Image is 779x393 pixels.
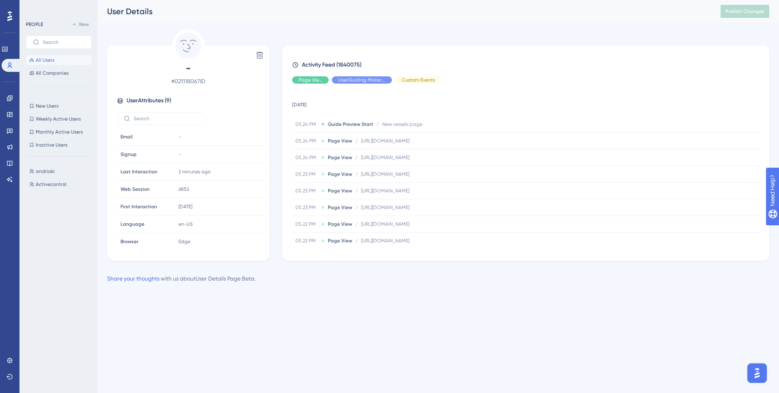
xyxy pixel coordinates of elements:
button: New [69,19,92,29]
span: [URL][DOMAIN_NAME] [361,221,409,227]
span: [URL][DOMAIN_NAME] [361,138,409,144]
span: Monthly Active Users [36,129,83,135]
span: Language [121,221,144,227]
a: Share your thoughts [107,275,159,282]
span: 05.24 PM [295,154,318,161]
span: / [377,121,379,127]
div: User Details [107,6,700,17]
span: Inactive Users [36,142,67,148]
button: Weekly Active Users [26,114,92,124]
span: [URL][DOMAIN_NAME] [361,171,409,177]
span: Page View [328,171,352,177]
span: / [355,221,358,227]
td: [DATE] [292,90,762,116]
span: en-US [179,221,193,227]
span: Guide Preview Start [328,121,373,127]
span: Page View [328,204,352,211]
span: [URL][DOMAIN_NAME] [361,154,409,161]
span: Page View [328,221,352,227]
input: Search [133,116,199,121]
span: / [355,204,358,211]
span: 05.22 PM [295,221,318,227]
span: UserGuiding Material [338,77,385,83]
span: User Attributes ( 9 ) [127,96,171,106]
span: # 021118067ID [117,76,260,86]
span: [URL][DOMAIN_NAME] [361,238,409,244]
span: / [355,154,358,161]
span: 05.24 PM [295,121,318,127]
span: New Users [36,103,58,109]
span: Page View [328,138,352,144]
span: / [355,138,358,144]
span: Edge [179,238,190,245]
button: Activecontrol [26,179,97,189]
span: 05.23 PM [295,204,318,211]
div: PEOPLE [26,21,43,28]
span: Activity Feed (1840075) [302,60,362,70]
span: andriaki [36,168,55,175]
span: [URL][DOMAIN_NAME] [361,188,409,194]
span: Email [121,134,133,140]
span: First Interaction [121,203,157,210]
span: Web Session [121,186,150,192]
span: - [117,62,260,75]
time: [DATE] [179,204,192,209]
span: 6852 [179,186,189,192]
span: Custom Events [402,77,435,83]
span: New vessels page [382,121,422,127]
div: with us about User Details Page Beta . [107,274,256,283]
span: 05.24 PM [295,138,318,144]
span: 05.23 PM [295,171,318,177]
input: Search [43,39,85,45]
button: Inactive Users [26,140,92,150]
span: Publish Changes [725,8,764,15]
button: All Users [26,55,92,65]
span: [URL][DOMAIN_NAME] [361,204,409,211]
span: 05.23 PM [295,188,318,194]
button: Monthly Active Users [26,127,92,137]
span: - [179,134,181,140]
span: Signup [121,151,137,158]
span: / [355,171,358,177]
button: andriaki [26,166,97,176]
span: - [179,151,181,158]
span: Page View [328,188,352,194]
button: New Users [26,101,92,111]
span: Last Interaction [121,168,157,175]
span: Browser [121,238,138,245]
button: Publish Changes [721,5,769,18]
span: Need Help? [19,2,51,12]
span: Page View [328,154,352,161]
span: Weekly Active Users [36,116,81,122]
span: / [355,188,358,194]
button: All Companies [26,68,92,78]
iframe: UserGuiding AI Assistant Launcher [745,361,769,385]
span: Activecontrol [36,181,67,188]
span: 05.22 PM [295,238,318,244]
span: New [79,21,89,28]
span: Page View [299,77,322,83]
time: 2 minutes ago [179,169,211,175]
span: All Users [36,57,54,63]
span: / [355,238,358,244]
span: Page View [328,238,352,244]
span: All Companies [36,70,69,76]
